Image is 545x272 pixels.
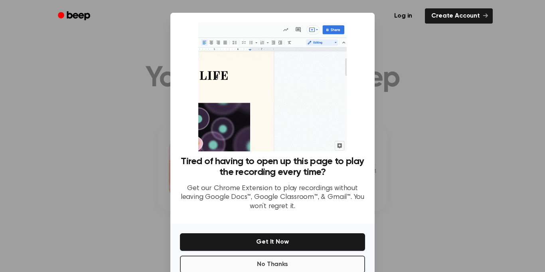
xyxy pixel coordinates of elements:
[52,8,97,24] a: Beep
[180,233,365,251] button: Get It Now
[180,156,365,178] h3: Tired of having to open up this page to play the recording every time?
[198,22,346,151] img: Beep extension in action
[180,184,365,211] p: Get our Chrome Extension to play recordings without leaving Google Docs™, Google Classroom™, & Gm...
[425,8,493,24] a: Create Account
[386,7,420,25] a: Log in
